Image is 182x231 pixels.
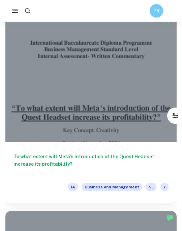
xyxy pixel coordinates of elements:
[166,214,173,221] img: Marked
[169,109,182,122] button: Filter
[68,183,78,191] span: IA
[150,4,163,18] button: PR
[82,183,142,191] span: Business and Management
[13,153,169,175] h6: To what extent will Meta’s introduction of the Quest Headset increase its profitability?
[160,183,169,191] span: 7
[5,13,177,203] a: To what extent will Meta’s introduction of the Quest Headset increase its profitability?IABusines...
[153,7,160,15] h6: PR
[146,183,156,191] span: SL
